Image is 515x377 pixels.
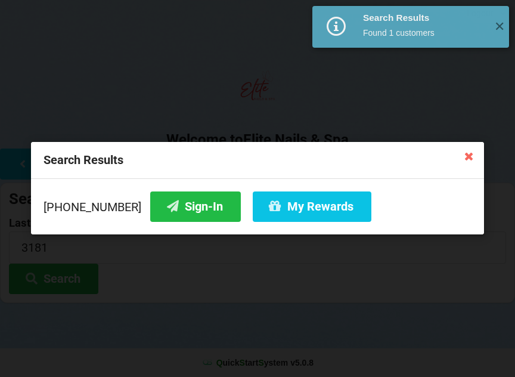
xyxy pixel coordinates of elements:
[31,142,484,179] div: Search Results
[253,191,371,222] button: My Rewards
[363,12,485,24] div: Search Results
[150,191,241,222] button: Sign-In
[363,27,485,39] div: Found 1 customers
[44,191,471,222] div: [PHONE_NUMBER]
